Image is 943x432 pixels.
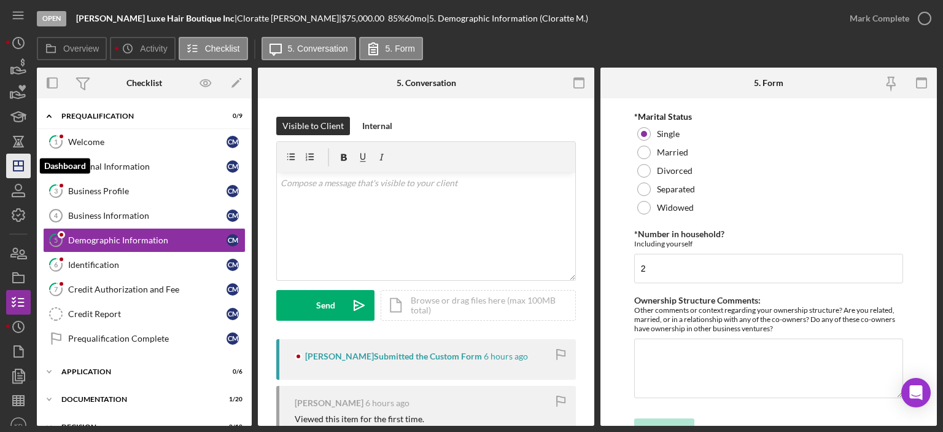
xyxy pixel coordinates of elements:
label: Widowed [657,203,694,213]
time: 2025-08-21 13:22 [484,351,528,361]
div: Visible to Client [282,117,344,135]
div: Credit Report [68,309,227,319]
label: Overview [63,44,99,53]
div: C M [227,160,239,173]
div: Personal Information [68,162,227,171]
div: Mark Complete [850,6,909,31]
div: C M [227,210,239,222]
label: *Number in household? [634,229,724,239]
div: C M [227,136,239,148]
tspan: 3 [54,187,58,195]
div: Viewed this item for the first time. [295,414,424,424]
b: [PERSON_NAME] Luxe Hair Boutique Inc [76,13,235,23]
label: Activity [140,44,167,53]
div: | [76,14,237,23]
div: C M [227,259,239,271]
a: Prequalification CompleteCM [43,326,246,351]
div: 85 % [388,14,405,23]
div: 0 / 10 [220,423,243,431]
div: C M [227,308,239,320]
button: 5. Conversation [262,37,356,60]
div: $75,000.00 [341,14,388,23]
div: Prequalification [61,112,212,120]
div: Open [37,11,66,26]
a: 6IdentificationCM [43,253,246,277]
div: C M [227,332,239,345]
label: Checklist [205,44,240,53]
label: Single [657,129,680,139]
label: 5. Form [386,44,415,53]
div: Demographic Information [68,235,227,245]
button: Send [276,290,374,321]
div: 0 / 6 [220,368,243,375]
a: 4Business InformationCM [43,203,246,228]
div: Open Intercom Messenger [901,378,931,407]
div: C M [227,234,239,246]
tspan: 1 [54,138,58,146]
tspan: 5 [54,236,58,244]
div: Application [61,368,212,375]
button: Activity [110,37,175,60]
tspan: 2 [54,162,58,170]
div: C M [227,185,239,197]
div: [PERSON_NAME] [295,398,363,408]
div: Identification [68,260,227,270]
label: Married [657,147,688,157]
label: 5. Conversation [288,44,348,53]
div: Internal [362,117,392,135]
a: 5Demographic InformationCM [43,228,246,253]
a: 3Business ProfileCM [43,179,246,203]
tspan: 6 [54,261,58,269]
tspan: 7 [54,285,58,293]
div: Cloratte [PERSON_NAME] | [237,14,341,23]
div: Decision [61,423,212,431]
a: 7Credit Authorization and FeeCM [43,277,246,302]
div: Send [316,290,335,321]
label: Ownership Structure Comments: [634,295,761,305]
div: Welcome [68,137,227,147]
div: Credit Authorization and Fee [68,285,227,294]
div: 5. Conversation [397,78,456,88]
div: [PERSON_NAME] Submitted the Custom Form [305,351,482,361]
div: 0 / 9 [220,112,243,120]
a: Credit ReportCM [43,302,246,326]
tspan: 4 [54,212,58,219]
time: 2025-08-21 13:21 [365,398,409,408]
div: Other comments or context regarding your ownership structure? Are you related, married, or in a r... [634,305,903,333]
button: 5. Form [359,37,423,60]
div: *Marital Status [634,112,903,122]
div: Including yourself [634,239,903,248]
a: 2Personal InformationCM [43,154,246,179]
div: 5. Form [754,78,783,88]
div: Documentation [61,396,212,403]
div: | 5. Demographic Information (Cloratte M.) [427,14,588,23]
label: Divorced [657,166,693,176]
button: Mark Complete [837,6,937,31]
button: Internal [356,117,398,135]
div: Business Profile [68,186,227,196]
div: Prequalification Complete [68,334,227,344]
button: Overview [37,37,107,60]
div: Checklist [126,78,162,88]
text: KD [14,422,22,429]
button: Visible to Client [276,117,350,135]
div: 60 mo [405,14,427,23]
button: Checklist [179,37,248,60]
div: Business Information [68,211,227,221]
div: C M [227,283,239,296]
div: 1 / 20 [220,396,243,403]
a: 1WelcomeCM [43,130,246,154]
label: Separated [657,184,695,194]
